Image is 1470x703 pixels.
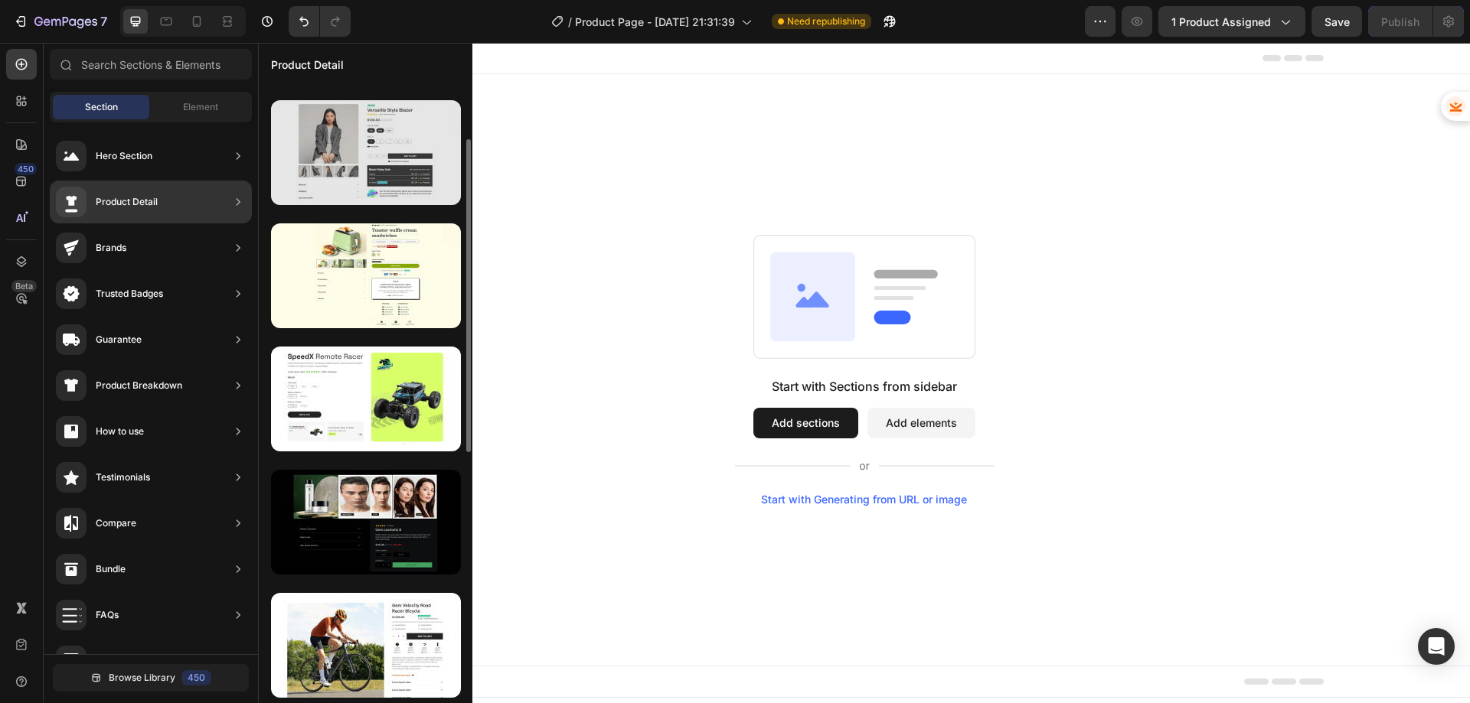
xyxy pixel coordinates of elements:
div: Hero Section [96,148,152,164]
span: Need republishing [787,15,865,28]
div: Beta [11,280,37,292]
span: Browse Library [109,671,175,685]
div: 450 [181,670,211,685]
div: Brands [96,240,126,255]
button: Publish [1368,6,1432,37]
div: Product Breakdown [96,378,182,393]
div: Undo/Redo [289,6,351,37]
span: / [568,14,572,30]
div: Testimonials [96,470,150,485]
span: Save [1325,15,1350,28]
button: Add elements [609,365,717,395]
span: Element [183,100,218,114]
div: Product Detail [96,194,158,210]
span: Product Page - [DATE] 21:31:39 [575,14,735,30]
button: Add sections [495,365,600,395]
div: Trusted Badges [96,286,163,301]
div: Social Proof [96,653,149,669]
div: Bundle [96,561,126,577]
p: 7 [100,12,107,31]
div: Open Intercom Messenger [1418,628,1455,665]
div: How to use [96,424,144,439]
iframe: Design area [258,43,1470,703]
div: 450 [15,163,37,175]
button: Save [1312,6,1362,37]
span: 1 product assigned [1171,14,1271,30]
div: Start with Sections from sidebar [514,334,699,353]
button: Browse Library450 [53,664,249,692]
button: 7 [6,6,114,37]
div: Publish [1381,14,1419,30]
div: Compare [96,516,136,531]
div: Guarantee [96,332,142,347]
div: Start with Generating from URL or image [503,451,709,463]
button: 1 product assigned [1158,6,1305,37]
input: Search Sections & Elements [50,49,252,80]
div: FAQs [96,607,119,623]
span: Section [85,100,118,114]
